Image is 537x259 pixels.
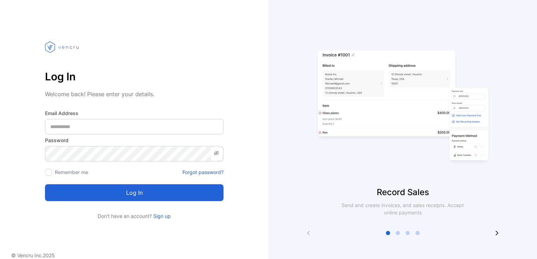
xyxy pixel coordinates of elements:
[45,28,80,66] img: vencru logo
[45,184,224,201] button: Log in
[45,137,224,144] label: Password
[55,169,88,175] label: Remember me
[45,90,224,98] p: Welcome back! Please enter your details.
[315,28,491,186] img: slider image
[45,109,224,117] label: Email Address
[335,201,470,216] p: Send and create invoices, and sales receipts. Accept online payments
[182,168,224,176] a: Forgot password?
[152,213,171,219] a: Sign up
[45,212,224,220] p: Don't have an account?
[268,186,537,199] p: Record Sales
[45,68,224,85] p: Log In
